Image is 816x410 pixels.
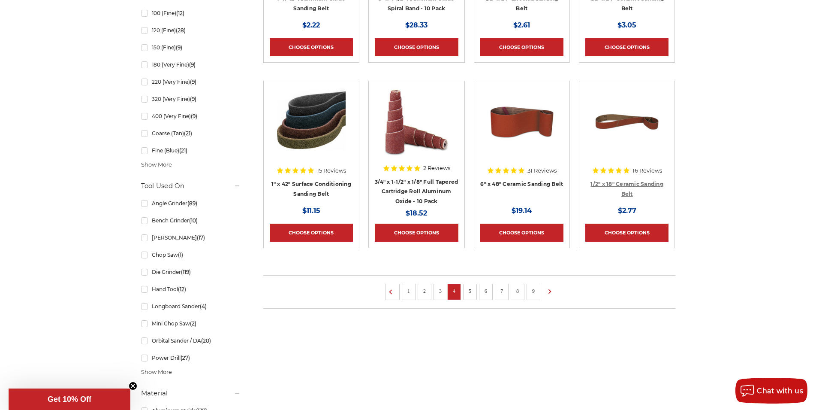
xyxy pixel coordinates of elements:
a: 1/2" x 18" Ceramic Sanding Belt [590,181,663,197]
a: Die Grinder [141,264,241,279]
span: (27) [181,355,190,361]
span: Show More [141,161,172,169]
a: 2 [420,286,429,296]
span: Get 10% Off [48,395,91,404]
span: 15 Reviews [317,168,346,173]
span: $28.33 [405,21,428,29]
a: Fine (Blue) [141,143,241,158]
span: $18.52 [406,209,427,217]
h5: Material [141,388,241,398]
a: Longboard Sander [141,299,241,314]
a: Choose Options [585,224,668,242]
a: 6 [482,286,490,296]
button: Chat with us [735,378,807,404]
a: 6" x 48" Ceramic Sanding Belt [480,181,563,187]
img: 1"x42" Surface Conditioning Sanding Belts [277,87,346,156]
a: Bench Grinder [141,213,241,228]
a: 7 [497,286,506,296]
a: 5 [466,286,474,296]
img: Cartridge Roll 3/4" x 1-1/2" x 1/8" Tapered [382,87,451,156]
a: 6" x 48" Ceramic Sanding Belt [480,87,563,170]
span: (119) [181,269,191,275]
a: 1 [404,286,413,296]
span: (21) [179,147,187,154]
span: (2) [190,320,196,327]
a: 220 (Very Fine) [141,74,241,89]
a: Hand Tool [141,282,241,297]
a: 8 [513,286,522,296]
span: $19.14 [512,207,532,215]
span: $2.61 [513,21,530,29]
a: Choose Options [270,224,353,242]
span: (20) [201,337,211,344]
span: (9) [176,44,182,51]
a: Mini Chop Saw [141,316,241,331]
a: 4 [450,286,458,296]
span: (9) [190,96,196,102]
button: Close teaser [129,382,137,390]
span: 16 Reviews [632,168,662,173]
span: Show More [141,368,172,377]
span: (17) [197,234,205,241]
a: 320 (Very Fine) [141,91,241,106]
span: 2 Reviews [423,165,450,171]
img: 6" x 48" Ceramic Sanding Belt [488,87,556,156]
span: (21) [184,130,192,137]
img: 1/2" x 18" Ceramic File Belt [593,87,661,156]
span: (12) [178,286,186,292]
a: 3/4" x 1-1/2" x 1/8" Full Tapered Cartridge Roll Aluminum Oxide - 10 Pack [375,179,458,204]
a: 180 (Very Fine) [141,57,241,72]
span: $3.05 [617,21,636,29]
a: 100 (Fine) [141,6,241,21]
span: (89) [187,200,197,207]
span: (9) [190,79,196,85]
a: Choose Options [375,224,458,242]
a: Chop Saw [141,247,241,262]
a: 3 [436,286,445,296]
span: (10) [189,217,198,224]
span: (4) [200,303,207,310]
span: (9) [191,113,197,119]
a: 1/2" x 18" Ceramic File Belt [585,87,668,170]
a: 1"x42" Surface Conditioning Sanding Belts [270,87,353,170]
a: 120 (Fine) [141,23,241,38]
a: Choose Options [375,38,458,56]
a: Choose Options [270,38,353,56]
span: (28) [176,27,186,33]
a: Coarse (Tan) [141,126,241,141]
span: $2.22 [302,21,320,29]
span: 31 Reviews [527,168,557,173]
a: Power Drill [141,350,241,365]
a: Orbital Sander / DA [141,333,241,348]
div: Get 10% OffClose teaser [9,389,130,410]
a: Choose Options [480,38,563,56]
a: Angle Grinder [141,196,241,211]
a: Cartridge Roll 3/4" x 1-1/2" x 1/8" Tapered [375,87,458,170]
a: 9 [529,286,538,296]
span: $11.15 [302,207,320,215]
span: (12) [176,10,184,16]
h5: Tool Used On [141,181,241,191]
span: Chat with us [757,387,803,395]
a: 1" x 42" Surface Conditioning Sanding Belt [271,181,351,197]
span: $2.77 [618,207,636,215]
a: Choose Options [480,224,563,242]
a: 150 (Fine) [141,40,241,55]
a: [PERSON_NAME] [141,230,241,245]
a: Choose Options [585,38,668,56]
a: 400 (Very Fine) [141,109,241,124]
span: (1) [178,252,183,258]
span: (9) [189,61,196,68]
